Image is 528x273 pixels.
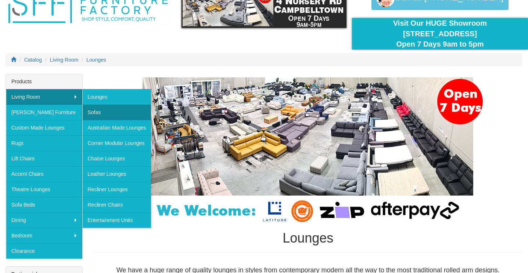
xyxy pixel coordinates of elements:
h1: Lounges [94,231,523,245]
a: Sofa Beds [6,197,82,212]
a: Recliner Lounges [82,182,151,197]
a: Dining [6,212,82,228]
a: Lift Chairs [6,151,82,166]
div: Visit Our HUGE Showroom [STREET_ADDRESS] Open 7 Days 9am to 5pm [358,18,522,50]
a: Sofas [82,105,151,120]
a: Clearance [6,243,82,259]
a: Corner Modular Lounges [82,135,151,151]
a: Accent Chairs [6,166,82,182]
a: Living Room [50,57,79,63]
a: Leather Lounges [82,166,151,182]
a: Rugs [6,135,82,151]
a: Theatre Lounges [6,182,82,197]
div: Products [6,74,82,89]
img: Lounges [124,77,492,223]
a: Australian Made Lounges [82,120,151,135]
a: [PERSON_NAME] Furniture [6,105,82,120]
a: Bedroom [6,228,82,243]
a: Chaise Lounges [82,151,151,166]
a: Entertainment Units [82,212,151,228]
a: Catalog [24,57,42,63]
a: Living Room [6,89,82,105]
a: Custom Made Lounges [6,120,82,135]
a: Lounges [86,57,106,63]
a: Lounges [82,89,151,105]
a: Recliner Chairs [82,197,151,212]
